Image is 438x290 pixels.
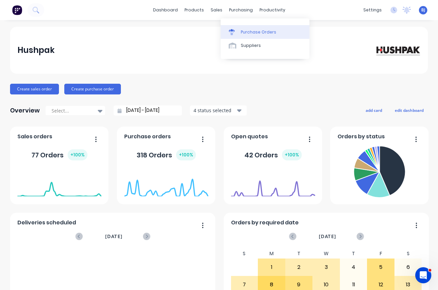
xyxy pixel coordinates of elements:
span: [DATE] [105,233,123,240]
div: 3 [313,259,340,276]
span: Deliveries scheduled [17,219,76,227]
a: Suppliers [221,39,309,52]
img: Factory [12,5,22,15]
span: BJ [421,7,425,13]
div: 6 [395,259,422,276]
div: + 100 % [176,149,196,160]
div: Purchase Orders [241,29,276,35]
button: edit dashboard [390,106,428,115]
div: 5 [367,259,394,276]
span: Sales orders [17,133,52,141]
div: F [367,249,394,259]
button: Create sales order [10,84,59,94]
div: T [285,249,313,259]
div: sales [207,5,226,15]
div: settings [360,5,385,15]
div: S [231,249,258,259]
span: Orders by status [338,133,385,141]
div: 77 Orders [31,149,87,160]
div: T [340,249,367,259]
span: Purchase orders [124,133,171,141]
div: + 100 % [282,149,302,160]
div: 4 [340,259,367,276]
div: 2 [286,259,312,276]
div: 318 Orders [137,149,196,160]
div: products [181,5,207,15]
button: 4 status selected [190,105,247,116]
div: + 100 % [68,149,87,160]
div: productivity [256,5,289,15]
div: purchasing [226,5,256,15]
div: 1 [258,259,285,276]
a: Purchase Orders [221,25,309,39]
iframe: Intercom live chat [415,267,431,283]
div: 4 status selected [194,107,236,114]
button: add card [361,106,386,115]
div: Hushpak [17,44,55,57]
span: [DATE] [319,233,336,240]
div: Suppliers [241,43,261,49]
img: Hushpak [374,44,421,56]
span: Open quotes [231,133,268,141]
div: Overview [10,104,40,117]
div: S [394,249,422,259]
button: Create purchase order [64,84,121,94]
a: dashboard [150,5,181,15]
div: W [312,249,340,259]
div: M [258,249,285,259]
div: 42 Orders [244,149,302,160]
